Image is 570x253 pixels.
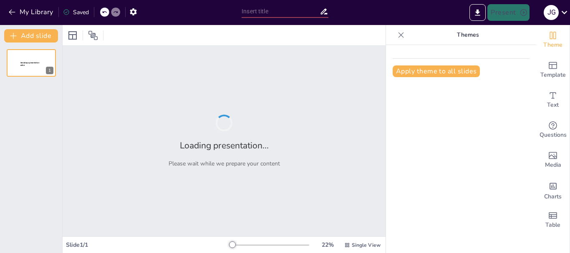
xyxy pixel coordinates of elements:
[536,85,570,115] div: Add text boxes
[536,115,570,145] div: Get real-time input from your audience
[318,241,338,249] div: 22 %
[536,145,570,175] div: Add images, graphics, shapes or video
[4,29,58,43] button: Add slide
[487,4,529,21] button: Present
[408,25,528,45] p: Themes
[66,29,79,42] div: Layout
[536,175,570,205] div: Add charts and graphs
[242,5,320,18] input: Insert title
[543,40,562,50] span: Theme
[544,5,559,20] div: J G
[545,220,560,230] span: Table
[540,70,566,80] span: Template
[393,65,480,77] button: Apply theme to all slides
[6,5,57,19] button: My Library
[540,130,567,140] span: Questions
[545,160,561,170] span: Media
[352,242,381,248] span: Single View
[7,49,56,77] div: 1
[469,4,486,21] button: Export to PowerPoint
[169,160,280,168] p: Please wait while we prepare your content
[544,192,562,201] span: Charts
[20,62,39,66] span: Sendsteps presentation editor
[536,25,570,55] div: Change the overall theme
[180,140,269,151] h2: Loading presentation...
[544,4,559,21] button: J G
[88,30,98,40] span: Position
[63,8,89,16] div: Saved
[536,205,570,235] div: Add a table
[66,241,229,249] div: Slide 1 / 1
[46,67,53,74] div: 1
[536,55,570,85] div: Add ready made slides
[547,100,559,110] span: Text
